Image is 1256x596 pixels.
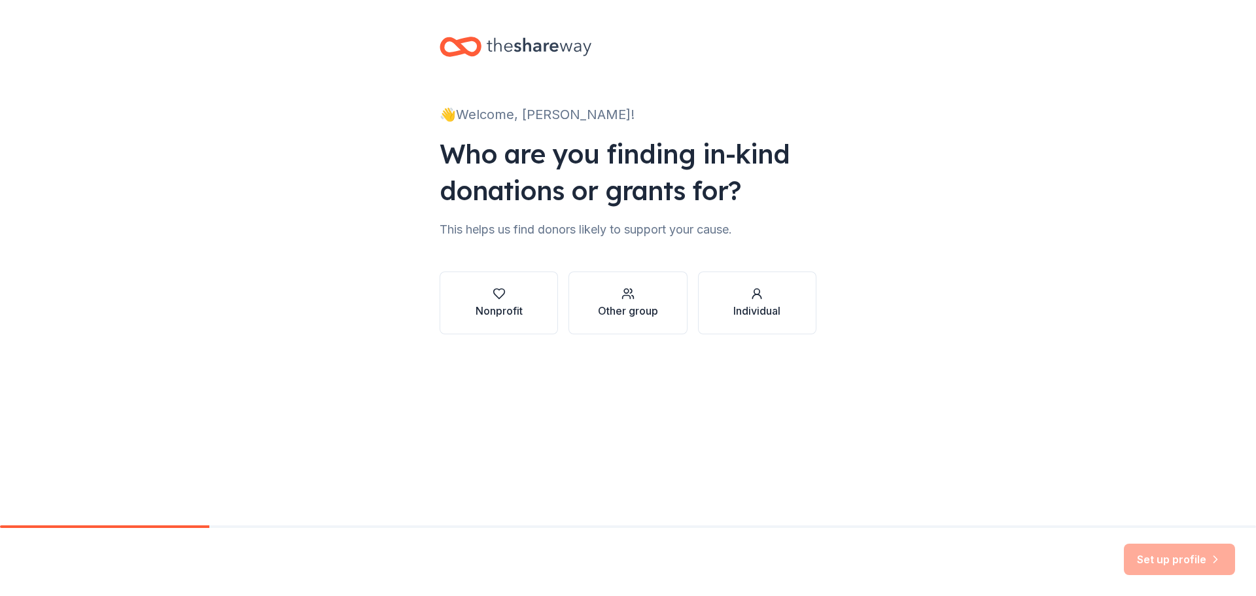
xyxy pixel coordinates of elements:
div: Other group [598,303,658,319]
button: Individual [698,272,816,334]
div: Nonprofit [476,303,523,319]
button: Nonprofit [440,272,558,334]
div: Individual [733,303,780,319]
div: This helps us find donors likely to support your cause. [440,219,816,240]
div: Who are you finding in-kind donations or grants for? [440,135,816,209]
div: 👋 Welcome, [PERSON_NAME]! [440,104,816,125]
button: Other group [568,272,687,334]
